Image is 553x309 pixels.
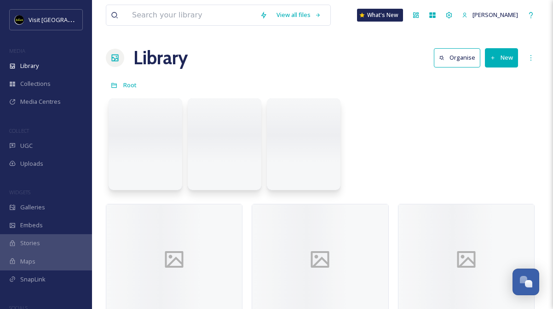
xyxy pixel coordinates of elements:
[20,62,39,70] span: Library
[9,189,30,196] span: WIDGETS
[434,48,480,67] button: Organise
[123,81,137,89] span: Root
[357,9,403,22] a: What's New
[127,5,255,25] input: Search your library
[9,47,25,54] span: MEDIA
[272,6,326,24] a: View all files
[9,127,29,134] span: COLLECT
[20,159,43,168] span: Uploads
[485,48,518,67] button: New
[434,48,485,67] a: Organise
[29,15,100,24] span: Visit [GEOGRAPHIC_DATA]
[457,6,523,24] a: [PERSON_NAME]
[472,11,518,19] span: [PERSON_NAME]
[20,97,61,106] span: Media Centres
[133,44,188,72] a: Library
[20,203,45,212] span: Galleries
[15,15,24,24] img: VISIT%20DETROIT%20LOGO%20-%20BLACK%20BACKGROUND.png
[123,79,137,90] a: Root
[20,275,46,284] span: SnapLink
[20,141,33,150] span: UGC
[20,239,40,247] span: Stories
[20,257,35,266] span: Maps
[20,79,51,88] span: Collections
[513,269,539,295] button: Open Chat
[20,221,43,230] span: Embeds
